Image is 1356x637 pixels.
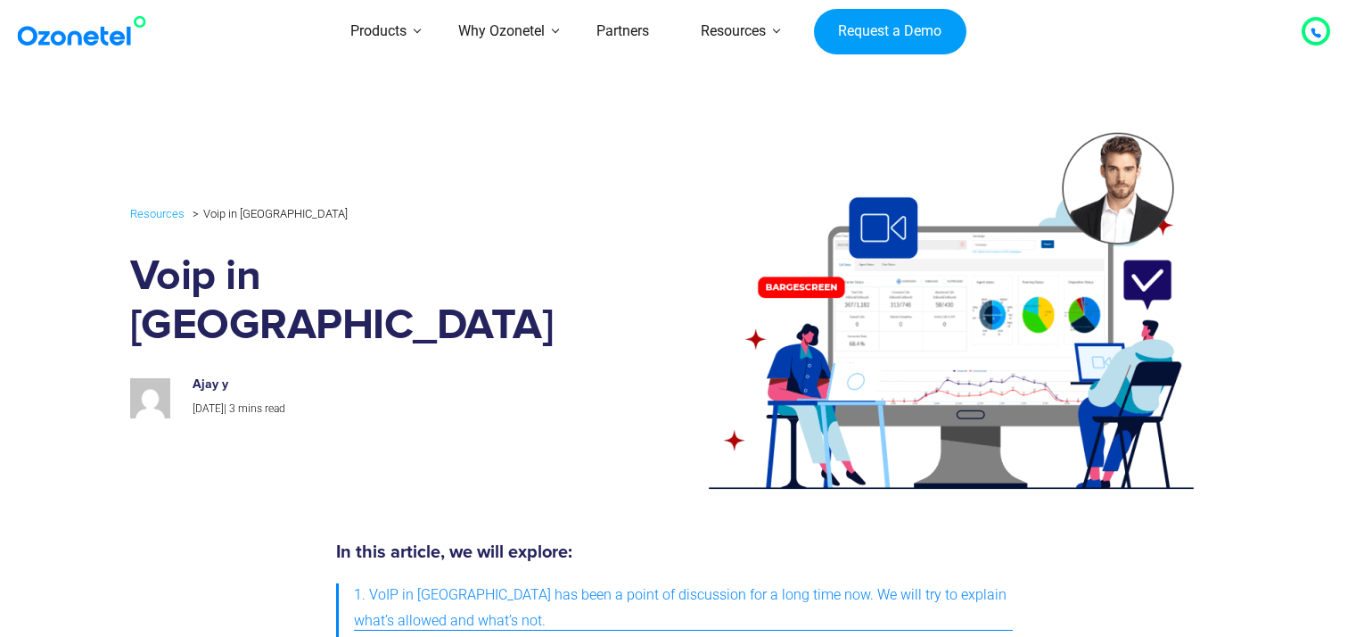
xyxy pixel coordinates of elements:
span: mins read [238,402,285,415]
img: ca79e7ff75a4a49ece3c360be6bc1c9ae11b1190ab38fa3a42769ffe2efab0fe [130,378,170,418]
h5: In this article, we will explore: [336,543,1013,561]
p: | [193,400,569,419]
a: Resources [130,203,185,224]
h6: Ajay y [193,377,569,393]
a: Request a Demo [814,9,966,55]
li: Voip in [GEOGRAPHIC_DATA] [188,203,348,225]
span: 1. VoIP in [GEOGRAPHIC_DATA] has been a point of discussion for a long time now. We will try to e... [354,583,1013,634]
span: 3 [229,402,235,415]
h1: Voip in [GEOGRAPHIC_DATA] [130,252,588,351]
span: [DATE] [193,402,224,415]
